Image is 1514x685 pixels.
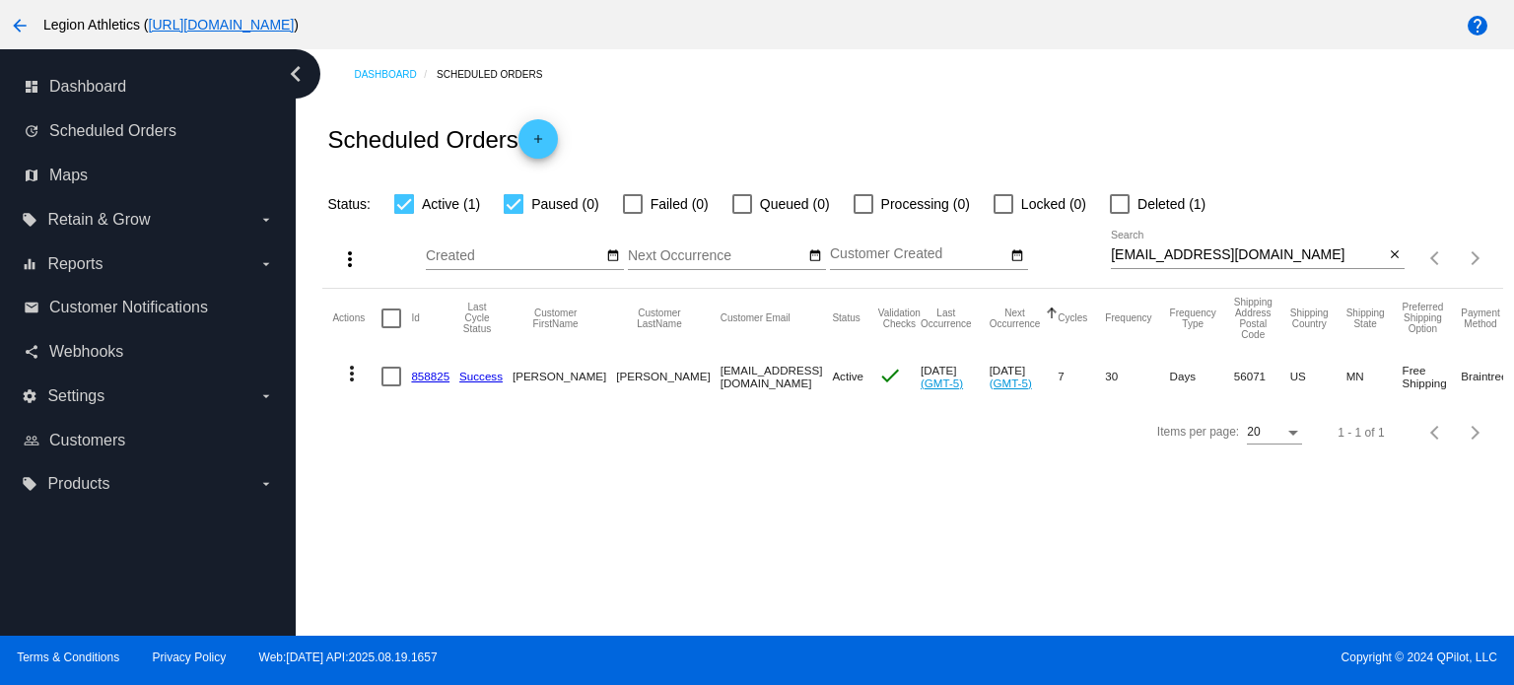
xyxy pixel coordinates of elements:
button: Change sorting for CustomerEmail [721,312,791,324]
button: Change sorting for Frequency [1105,312,1151,324]
i: email [24,300,39,315]
mat-cell: [DATE] [921,348,990,405]
button: Next page [1456,413,1495,452]
a: Web:[DATE] API:2025.08.19.1657 [259,651,438,664]
button: Change sorting for ShippingPostcode [1234,297,1273,340]
a: people_outline Customers [24,425,274,456]
i: local_offer [22,476,37,492]
a: email Customer Notifications [24,292,274,323]
a: (GMT-5) [921,377,963,389]
button: Change sorting for ShippingCountry [1290,308,1329,329]
mat-icon: add [526,132,550,156]
button: Change sorting for CustomerFirstName [513,308,598,329]
mat-header-cell: Validation Checks [878,289,921,348]
mat-cell: 56071 [1234,348,1290,405]
i: settings [22,388,37,404]
input: Customer Created [830,248,1007,264]
span: Settings [47,387,104,405]
button: Change sorting for ShippingState [1346,308,1385,329]
span: Failed (0) [651,192,709,216]
span: Status: [327,196,371,212]
i: local_offer [22,212,37,228]
button: Change sorting for PaymentMethod.Type [1461,308,1499,329]
button: Change sorting for Cycles [1058,312,1087,324]
i: people_outline [24,433,39,448]
mat-cell: [PERSON_NAME] [513,348,616,405]
button: Change sorting for NextOccurrenceUtc [990,308,1041,329]
i: arrow_drop_down [258,256,274,272]
button: Change sorting for LastOccurrenceUtc [921,308,972,329]
button: Previous page [1416,239,1456,278]
button: Next page [1456,239,1495,278]
input: Search [1111,247,1384,263]
mat-cell: 7 [1058,348,1105,405]
span: Copyright © 2024 QPilot, LLC [774,651,1497,664]
a: Terms & Conditions [17,651,119,664]
button: Clear [1384,245,1405,266]
button: Previous page [1416,413,1456,452]
a: 858825 [411,370,449,382]
button: Change sorting for LastProcessingCycleId [459,302,495,334]
span: 20 [1247,425,1260,439]
a: Success [459,370,503,382]
h2: Scheduled Orders [327,119,557,159]
span: Dashboard [49,78,126,96]
mat-cell: Days [1170,348,1234,405]
mat-icon: close [1388,247,1402,263]
mat-cell: [DATE] [990,348,1059,405]
mat-icon: date_range [1010,248,1024,264]
span: Deleted (1) [1137,192,1205,216]
span: Customer Notifications [49,299,208,316]
i: arrow_drop_down [258,212,274,228]
span: Processing (0) [881,192,970,216]
span: Paused (0) [531,192,598,216]
mat-cell: [PERSON_NAME] [616,348,720,405]
mat-cell: US [1290,348,1346,405]
button: Change sorting for Status [832,312,860,324]
mat-icon: help [1466,14,1489,37]
input: Next Occurrence [628,248,805,264]
span: Retain & Grow [47,211,150,229]
mat-icon: arrow_back [8,14,32,37]
span: Products [47,475,109,493]
mat-icon: date_range [808,248,822,264]
span: Customers [49,432,125,449]
span: Active (1) [422,192,480,216]
i: dashboard [24,79,39,95]
span: Maps [49,167,88,184]
span: Active [832,370,863,382]
span: Queued (0) [760,192,830,216]
a: dashboard Dashboard [24,71,274,103]
a: Scheduled Orders [437,59,560,90]
mat-cell: MN [1346,348,1403,405]
a: (GMT-5) [990,377,1032,389]
a: Dashboard [354,59,437,90]
mat-cell: [EMAIL_ADDRESS][DOMAIN_NAME] [721,348,833,405]
mat-icon: date_range [606,248,620,264]
span: Reports [47,255,103,273]
i: chevron_left [280,58,311,90]
mat-icon: more_vert [340,362,364,385]
a: Privacy Policy [153,651,227,664]
mat-icon: check [878,364,902,387]
i: update [24,123,39,139]
mat-cell: Free Shipping [1403,348,1462,405]
input: Created [426,248,603,264]
a: share Webhooks [24,336,274,368]
i: map [24,168,39,183]
div: 1 - 1 of 1 [1338,426,1384,440]
mat-icon: more_vert [338,247,362,271]
mat-select: Items per page: [1247,426,1302,440]
div: Items per page: [1157,425,1239,439]
span: Scheduled Orders [49,122,176,140]
i: share [24,344,39,360]
i: equalizer [22,256,37,272]
button: Change sorting for Id [411,312,419,324]
button: Change sorting for CustomerLastName [616,308,702,329]
a: map Maps [24,160,274,191]
a: [URL][DOMAIN_NAME] [149,17,295,33]
button: Change sorting for PreferredShippingOption [1403,302,1444,334]
span: Locked (0) [1021,192,1086,216]
span: Webhooks [49,343,123,361]
a: update Scheduled Orders [24,115,274,147]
